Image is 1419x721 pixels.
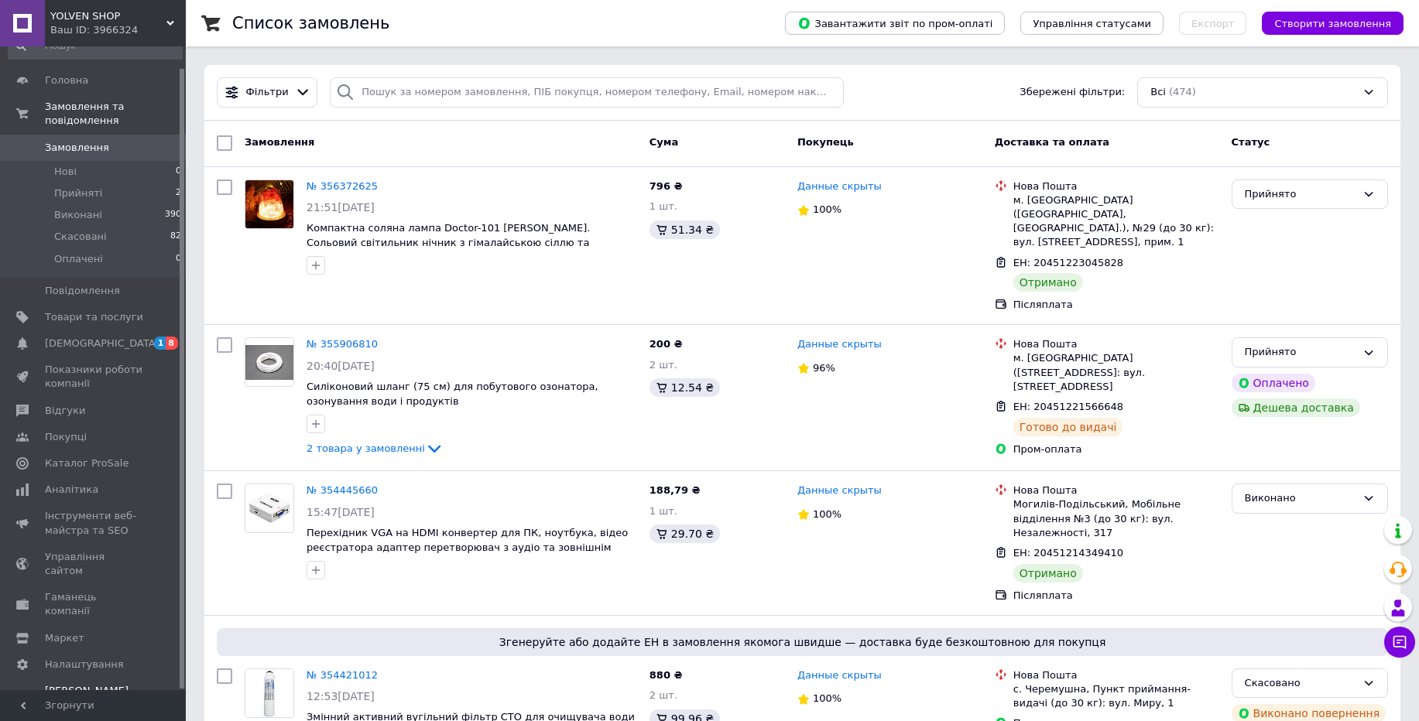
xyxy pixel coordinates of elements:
div: Прийнято [1245,186,1356,203]
span: Прийняті [54,186,102,200]
span: 1 [154,337,166,350]
a: Данные скрыты [797,484,882,498]
span: 1 шт. [650,200,677,212]
img: Фото товару [245,487,293,530]
button: Чат з покупцем [1384,627,1415,658]
span: Головна [45,73,88,87]
span: 15:47[DATE] [307,506,375,518]
span: Повідомлення [45,284,120,298]
button: Управління статусами [1020,12,1164,35]
span: 188,79 ₴ [650,484,701,496]
div: Отримано [1013,273,1083,292]
div: 51.34 ₴ [650,220,720,239]
h1: Список замовлень [232,14,389,32]
span: Гаманець компанії [45,590,143,618]
span: 2 товара у замовленні [307,443,425,454]
span: Замовлення [45,141,109,155]
span: 2 шт. [650,359,677,371]
a: Створити замовлення [1246,17,1404,29]
img: Фото товару [245,180,293,228]
div: Нова Пошта [1013,668,1219,682]
a: Компактна соляна лампа Doctor-101 [PERSON_NAME]. Сольовий світильник нічник з гімалайською сіллю ... [307,222,590,262]
span: ЕН: 20451214349410 [1013,547,1123,559]
span: Створити замовлення [1274,18,1391,29]
span: 1 шт. [650,505,677,517]
span: 0 [176,165,181,179]
span: Інструменти веб-майстра та SEO [45,509,143,537]
span: 2 [176,186,181,200]
span: Покупець [797,136,854,148]
span: Статус [1232,136,1270,148]
span: 12:53[DATE] [307,690,375,702]
span: YOLVEN SHOP [50,9,166,23]
span: Товари та послуги [45,310,143,324]
span: Налаштування [45,658,124,671]
div: Готово до видачі [1013,418,1123,436]
div: Прийнято [1245,344,1356,360]
a: Данные скрыты [797,668,882,683]
div: м. [GEOGRAPHIC_DATA] ([GEOGRAPHIC_DATA], [GEOGRAPHIC_DATA].), №29 (до 30 кг): вул. [STREET_ADDRES... [1013,193,1219,250]
span: Оплачені [54,252,103,266]
span: Нові [54,165,77,179]
span: 2 шт. [650,689,677,701]
div: Післяплата [1013,298,1219,312]
span: Маркет [45,631,84,645]
span: 100% [813,203,841,215]
div: Отримано [1013,564,1083,583]
div: Могилів-Подільський, Мобільне відділення №3 (до 30 кг): вул. Незалежності, 317 [1013,497,1219,540]
span: Показники роботи компанії [45,363,143,391]
span: Відгуки [45,404,85,418]
span: (474) [1169,86,1196,97]
span: 8 [166,337,178,350]
span: Збережені фільтри: [1020,85,1125,100]
button: Створити замовлення [1262,12,1404,35]
span: Аналітика [45,483,98,497]
a: Силіконовий шланг (75 см) для побутового озонатора, озонування води і продуктів [307,381,598,407]
span: Згенеруйте або додайте ЕН в замовлення якомога швидше — доставка буде безкоштовною для покупця [223,634,1382,650]
span: Фільтри [246,85,289,100]
span: Cума [650,136,678,148]
span: [DEMOGRAPHIC_DATA] [45,337,159,350]
span: Замовлення та повідомлення [45,100,186,128]
a: 2 товара у замовленні [307,443,444,454]
span: ЕН: 20451223045828 [1013,257,1123,268]
span: 796 ₴ [650,180,683,192]
div: Пром-оплата [1013,443,1219,456]
a: Данные скрыты [797,337,882,352]
span: 880 ₴ [650,669,683,681]
span: 100% [813,508,841,520]
button: Завантажити звіт по пром-оплаті [785,12,1005,35]
a: № 355906810 [307,338,378,350]
input: Пошук за номером замовлення, ПІБ покупця, номером телефону, Email, номером накладної [330,77,844,108]
a: Фото товару [245,484,294,533]
a: № 354421012 [307,669,378,681]
a: Фото товару [245,668,294,718]
div: Дешева доставка [1232,398,1360,417]
div: Нова Пошта [1013,337,1219,351]
span: Виконані [54,208,102,222]
span: 100% [813,692,841,704]
span: Перехідник VGA на HDMI конвертер для ПК, ноутбука, відео реєстратора адаптер перетворювач з аудіо... [307,527,628,567]
span: Покупці [45,430,87,444]
div: Нова Пошта [1013,179,1219,193]
a: Фото товару [245,179,294,229]
span: 96% [813,362,835,374]
span: Каталог ProSale [45,456,129,470]
span: Управління статусами [1033,18,1151,29]
img: Фото товару [245,345,293,380]
a: Данные скрыты [797,179,882,194]
div: 12.54 ₴ [650,378,720,397]
span: Скасовані [54,230,107,244]
span: Всі [1150,85,1166,100]
a: Фото товару [245,337,294,387]
span: 390 [165,208,181,222]
div: м. [GEOGRAPHIC_DATA] ([STREET_ADDRESS]: вул. [STREET_ADDRESS] [1013,351,1219,394]
div: Оплачено [1232,374,1315,392]
div: Скасовано [1245,675,1356,692]
a: № 354445660 [307,484,378,496]
span: Доставка та оплата [995,136,1109,148]
span: 0 [176,252,181,266]
div: 29.70 ₴ [650,525,720,543]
